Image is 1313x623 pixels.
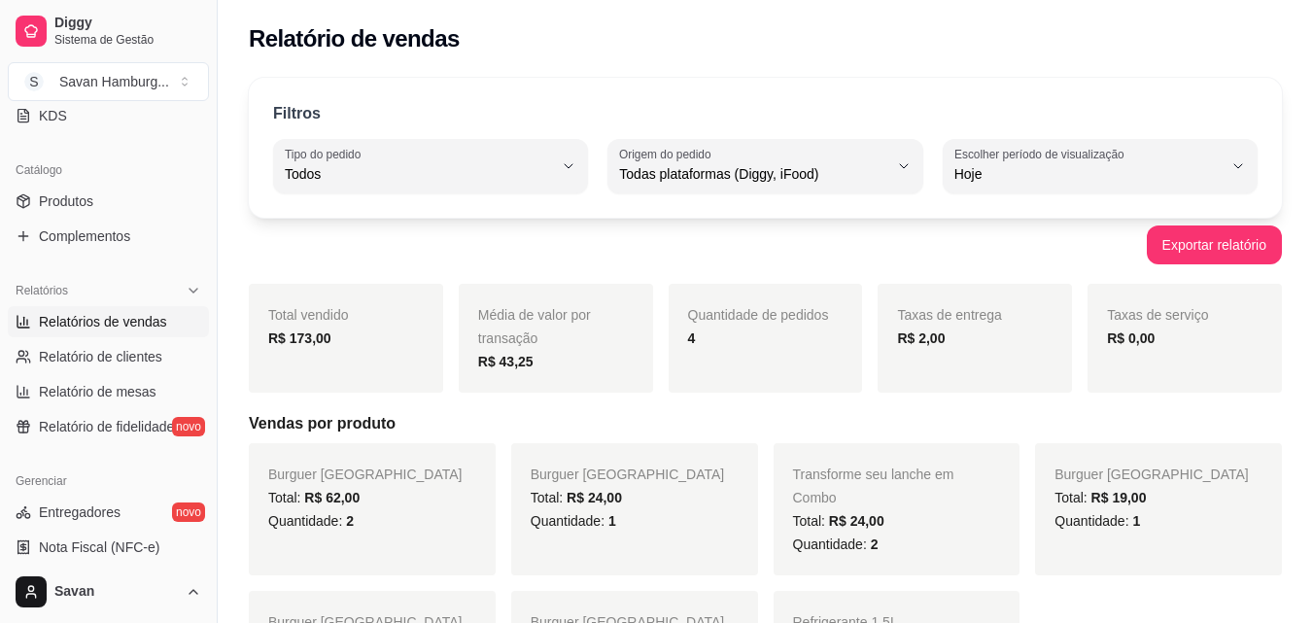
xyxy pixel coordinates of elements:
[793,467,954,505] span: Transforme seu lanche em Combo
[897,330,945,346] strong: R$ 2,00
[793,513,884,529] span: Total:
[954,164,1223,184] span: Hoje
[943,139,1258,193] button: Escolher período de visualizaçãoHoje
[688,330,696,346] strong: 4
[1132,513,1140,529] span: 1
[871,536,879,552] span: 2
[829,513,884,529] span: R$ 24,00
[1107,307,1208,323] span: Taxas de serviço
[54,15,201,32] span: Diggy
[619,146,717,162] label: Origem do pedido
[39,502,121,522] span: Entregadores
[268,490,360,505] span: Total:
[54,32,201,48] span: Sistema de Gestão
[8,62,209,101] button: Select a team
[54,583,178,601] span: Savan
[1054,513,1140,529] span: Quantidade:
[39,382,156,401] span: Relatório de mesas
[39,537,159,557] span: Nota Fiscal (NFC-e)
[39,226,130,246] span: Complementos
[531,513,616,529] span: Quantidade:
[285,146,367,162] label: Tipo do pedido
[24,72,44,91] span: S
[39,347,162,366] span: Relatório de clientes
[478,307,591,346] span: Média de valor por transação
[249,23,460,54] h2: Relatório de vendas
[273,102,321,125] p: Filtros
[346,513,354,529] span: 2
[39,417,174,436] span: Relatório de fidelidade
[285,164,553,184] span: Todos
[531,490,622,505] span: Total:
[567,490,622,505] span: R$ 24,00
[268,307,349,323] span: Total vendido
[619,164,887,184] span: Todas plataformas (Diggy, iFood)
[1054,490,1146,505] span: Total:
[1091,490,1147,505] span: R$ 19,00
[39,106,67,125] span: KDS
[8,155,209,186] div: Catálogo
[39,191,93,211] span: Produtos
[954,146,1130,162] label: Escolher período de visualização
[607,139,922,193] button: Origem do pedidoTodas plataformas (Diggy, iFood)
[531,467,724,482] span: Burguer [GEOGRAPHIC_DATA]
[8,376,209,407] a: Relatório de mesas
[897,307,1001,323] span: Taxas de entrega
[8,569,209,615] button: Savan
[8,8,209,54] a: DiggySistema de Gestão
[39,312,167,331] span: Relatórios de vendas
[8,497,209,528] a: Entregadoresnovo
[793,536,879,552] span: Quantidade:
[608,513,616,529] span: 1
[478,354,534,369] strong: R$ 43,25
[688,307,829,323] span: Quantidade de pedidos
[8,532,209,563] a: Nota Fiscal (NFC-e)
[8,306,209,337] a: Relatórios de vendas
[304,490,360,505] span: R$ 62,00
[16,283,68,298] span: Relatórios
[1054,467,1248,482] span: Burguer [GEOGRAPHIC_DATA]
[8,100,209,131] a: KDS
[8,221,209,252] a: Complementos
[268,467,462,482] span: Burguer [GEOGRAPHIC_DATA]
[8,466,209,497] div: Gerenciar
[8,411,209,442] a: Relatório de fidelidadenovo
[273,139,588,193] button: Tipo do pedidoTodos
[8,186,209,217] a: Produtos
[1107,330,1155,346] strong: R$ 0,00
[268,513,354,529] span: Quantidade:
[268,330,331,346] strong: R$ 173,00
[59,72,169,91] div: Savan Hamburg ...
[1147,225,1282,264] button: Exportar relatório
[8,341,209,372] a: Relatório de clientes
[249,412,1282,435] h5: Vendas por produto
